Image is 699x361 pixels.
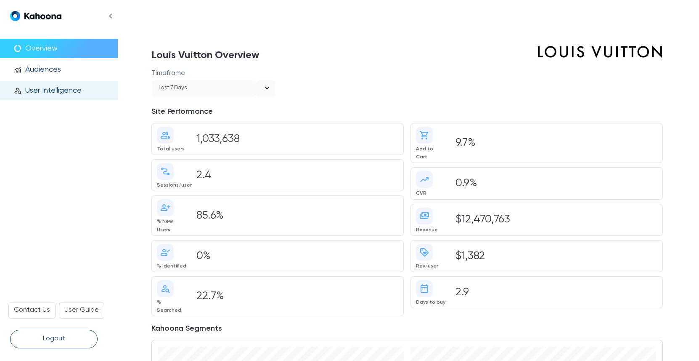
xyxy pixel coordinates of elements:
[25,65,61,74] p: Audiences
[157,262,186,270] div: % Identified
[10,11,61,21] img: Logo
[8,302,56,319] a: Contact Us
[157,244,174,261] span: person_check
[157,299,186,315] div: % Searched
[416,171,433,188] span: trending_up
[64,305,99,316] p: User Guide
[157,182,186,190] div: Sessions/user
[59,302,104,319] a: User Guide
[151,321,663,340] h3: Kahoona Segments
[537,41,663,62] img: 0
[416,244,433,261] span: loyalty
[151,70,185,78] p: Timeframe
[157,218,186,234] div: % New Users
[252,83,253,92] input: Selected Last 7 days. Timeframe
[452,179,657,189] div: 0.9%
[416,226,445,234] div: Revenue
[157,280,174,297] span: person_search
[10,86,128,95] a: person_searchUser Intelligence
[43,334,65,345] p: Logout
[10,65,128,74] a: monitoringAudiences
[452,288,657,298] div: 2.9
[416,145,445,161] div: Add to Cart
[151,40,506,68] h1: Louis Vuitton Overview
[452,251,657,261] div: $1,382
[157,127,174,144] span: group
[25,86,82,95] p: User Intelligence
[452,138,657,148] div: 9.7%
[10,330,98,348] button: Logout
[262,83,272,93] svg: open
[13,86,22,95] span: person_search
[13,44,22,53] span: data_usage
[416,280,433,297] span: date_range
[416,299,445,307] div: Days to buy
[25,44,58,53] p: Overview
[10,44,128,53] a: data_usageOverview
[193,291,398,302] div: 22.7%
[157,163,174,180] span: conversion_path
[416,190,445,198] div: CVR
[13,65,22,74] span: monitoring
[416,127,433,144] span: shopping_cart
[159,83,187,94] div: Last 7 days
[14,305,50,316] p: Contact Us
[416,208,433,225] span: payments
[193,211,398,221] div: 85.6%
[193,171,398,181] div: 2.4
[193,134,398,144] div: 1,033,638
[157,199,174,216] span: person_add
[416,262,445,270] div: Rev/user
[452,215,657,225] div: $12,470,763
[157,145,186,153] div: Total users
[151,104,663,123] h3: Site Performance
[193,251,398,261] div: 0%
